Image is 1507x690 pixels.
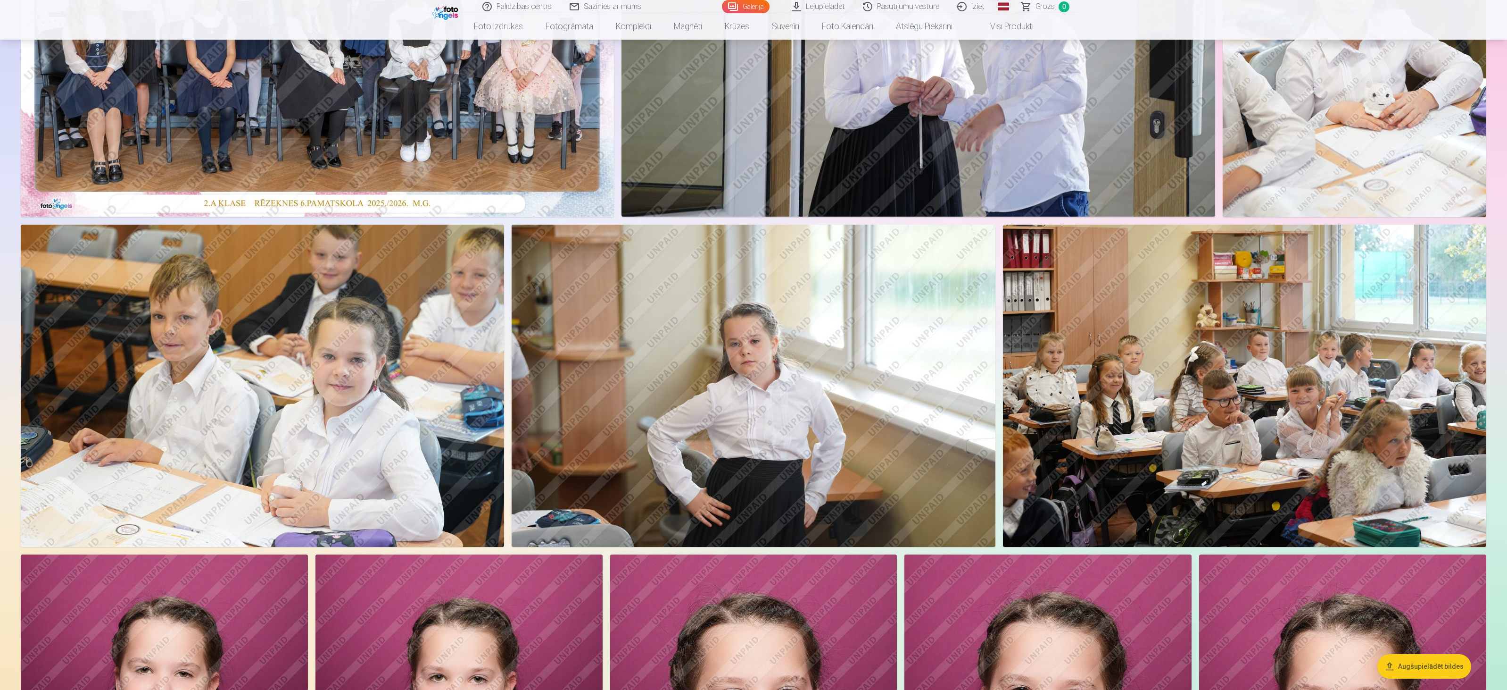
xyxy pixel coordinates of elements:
[1035,1,1055,12] span: Grozs
[811,13,885,40] a: Foto kalendāri
[1377,654,1471,679] button: Augšupielādēt bildes
[761,13,811,40] a: Suvenīri
[713,13,761,40] a: Krūzes
[662,13,713,40] a: Magnēti
[964,13,1045,40] a: Visi produkti
[534,13,604,40] a: Fotogrāmata
[432,4,461,20] img: /fa1
[463,13,534,40] a: Foto izdrukas
[1059,1,1069,12] span: 0
[885,13,964,40] a: Atslēgu piekariņi
[604,13,662,40] a: Komplekti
